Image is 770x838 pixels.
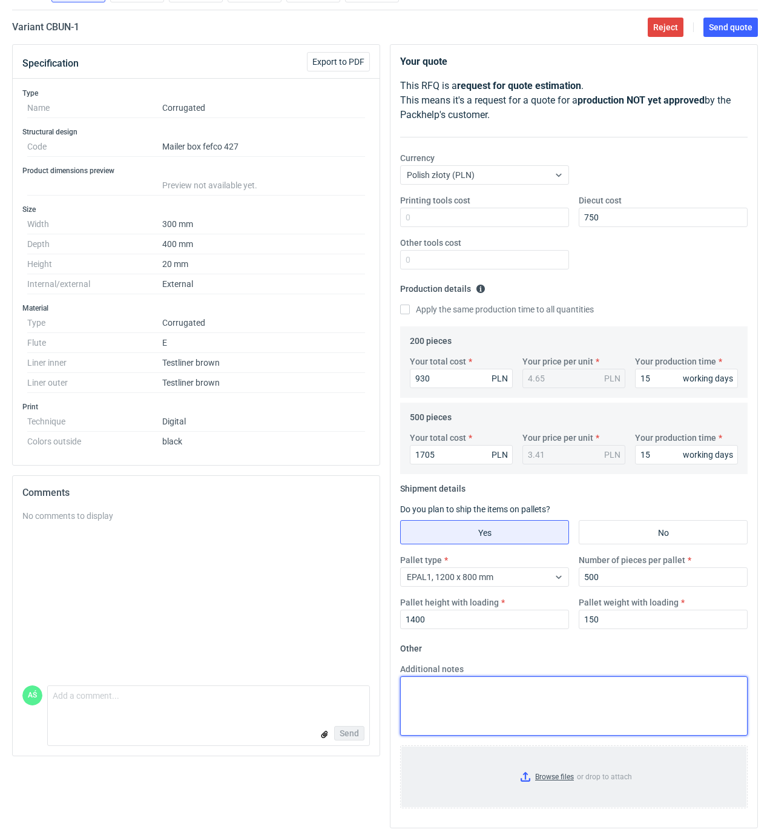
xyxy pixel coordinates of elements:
dt: Width [27,214,162,234]
dt: Colors outside [27,432,162,446]
legend: Production details [400,279,485,294]
legend: 200 pieces [410,331,452,346]
label: Yes [400,520,569,544]
label: Your total cost [410,432,466,444]
input: 0 [579,208,748,227]
dt: Flute [27,333,162,353]
legend: Shipment details [400,479,466,493]
label: Do you plan to ship the items on pallets? [400,504,550,514]
h3: Product dimensions preview [22,166,370,176]
div: working days [683,372,733,384]
dd: Mailer box fefco 427 [162,137,365,157]
input: 0 [400,208,569,227]
label: Pallet weight with loading [579,596,679,609]
strong: Your quote [400,56,447,67]
h3: Material [22,303,370,313]
div: No comments to display [22,510,370,522]
dt: Code [27,137,162,157]
span: Export to PDF [312,58,364,66]
dd: Corrugated [162,98,365,118]
label: Currency [400,152,435,164]
input: 0 [400,610,569,629]
dd: 300 mm [162,214,365,234]
h2: Variant CBUN - 1 [12,20,79,35]
span: Preview not available yet. [162,180,257,190]
dt: Height [27,254,162,274]
input: 0 [579,610,748,629]
label: Diecut cost [579,194,622,206]
label: No [579,520,748,544]
span: EPAL1, 1200 x 800 mm [407,572,493,582]
label: Apply the same production time to all quantities [400,303,594,315]
label: Number of pieces per pallet [579,554,685,566]
dd: 400 mm [162,234,365,254]
dd: black [162,432,365,446]
button: Send quote [703,18,758,37]
h2: Comments [22,486,370,500]
button: Reject [648,18,683,37]
h3: Print [22,402,370,412]
dd: 20 mm [162,254,365,274]
input: 0 [635,369,738,388]
div: PLN [492,372,508,384]
dt: Name [27,98,162,118]
dt: Liner outer [27,373,162,393]
dd: Corrugated [162,313,365,333]
span: Send [340,729,359,737]
span: Polish złoty (PLN) [407,170,475,180]
span: Reject [653,23,678,31]
label: Your price per unit [522,355,593,368]
button: Specification [22,49,79,78]
label: Your production time [635,432,716,444]
dt: Depth [27,234,162,254]
label: or drop to attach [401,746,747,808]
label: Other tools cost [400,237,461,249]
legend: Other [400,639,422,653]
span: Send quote [709,23,752,31]
div: working days [683,449,733,461]
strong: request for quote estimation [457,80,581,91]
label: Printing tools cost [400,194,470,206]
label: Your price per unit [522,432,593,444]
label: Additional notes [400,663,464,675]
dt: Liner inner [27,353,162,373]
strong: production NOT yet approved [577,94,705,106]
h3: Size [22,205,370,214]
h3: Type [22,88,370,98]
input: 0 [410,369,513,388]
input: 0 [635,445,738,464]
div: PLN [492,449,508,461]
figcaption: AŚ [22,685,42,705]
input: 0 [410,445,513,464]
label: Pallet type [400,554,442,566]
dd: Testliner brown [162,373,365,393]
div: PLN [604,449,620,461]
h3: Structural design [22,127,370,137]
dt: Internal/external [27,274,162,294]
label: Your production time [635,355,716,368]
dd: Digital [162,412,365,432]
label: Pallet height with loading [400,596,499,609]
input: 0 [400,250,569,269]
dt: Technique [27,412,162,432]
dd: E [162,333,365,353]
button: Send [334,726,364,741]
legend: 500 pieces [410,407,452,422]
label: Your total cost [410,355,466,368]
p: This RFQ is a . This means it's a request for a quote for a by the Packhelp's customer. [400,79,748,122]
input: 0 [579,567,748,587]
dt: Type [27,313,162,333]
dd: Testliner brown [162,353,365,373]
button: Export to PDF [307,52,370,71]
div: Adrian Świerżewski [22,685,42,705]
dd: External [162,274,365,294]
div: PLN [604,372,620,384]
